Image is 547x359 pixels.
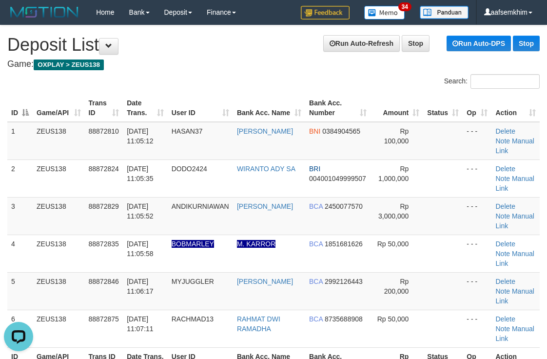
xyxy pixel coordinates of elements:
td: 3 [7,197,33,235]
span: Rp 100,000 [384,127,409,145]
span: Rp 1,000,000 [378,165,409,182]
span: Copy 2450077570 to clipboard [325,202,363,210]
img: Feedback.jpg [301,6,350,20]
a: Delete [495,240,515,248]
h1: Deposit List [7,35,540,55]
span: 88872824 [89,165,119,173]
span: 88872875 [89,315,119,323]
span: Copy 8735688908 to clipboard [325,315,363,323]
a: WIRANTO ADY SA [237,165,295,173]
th: Op: activate to sort column ascending [463,94,491,122]
a: Note [495,212,510,220]
span: BCA [309,315,323,323]
span: Copy 0384904565 to clipboard [322,127,360,135]
label: Search: [444,74,540,89]
a: [PERSON_NAME] [237,278,293,285]
span: [DATE] 11:05:58 [127,240,154,258]
span: Copy 2992126443 to clipboard [325,278,363,285]
span: [DATE] 11:06:17 [127,278,154,295]
a: Note [495,287,510,295]
td: ZEUS138 [33,272,85,310]
a: Stop [402,35,430,52]
span: 88872846 [89,278,119,285]
td: ZEUS138 [33,310,85,347]
a: Manual Link [495,287,534,305]
a: Note [495,325,510,333]
span: HASAN37 [172,127,203,135]
input: Search: [470,74,540,89]
a: Manual Link [495,175,534,192]
th: Game/API: activate to sort column ascending [33,94,85,122]
td: ZEUS138 [33,160,85,197]
span: ANDIKURNIAWAN [172,202,229,210]
span: [DATE] 11:05:35 [127,165,154,182]
td: 6 [7,310,33,347]
span: Nama rekening ada tanda titik/strip, harap diedit [172,240,214,248]
a: [PERSON_NAME] [237,127,293,135]
a: Stop [513,36,540,51]
span: Rp 50,000 [377,240,409,248]
a: Delete [495,202,515,210]
h4: Game: [7,60,540,69]
th: Action: activate to sort column ascending [491,94,540,122]
span: BNI [309,127,320,135]
td: 4 [7,235,33,272]
span: [DATE] 11:07:11 [127,315,154,333]
th: User ID: activate to sort column ascending [168,94,233,122]
th: Bank Acc. Number: activate to sort column ascending [305,94,371,122]
td: 1 [7,122,33,160]
a: Note [495,250,510,258]
span: 88872829 [89,202,119,210]
span: RACHMAD13 [172,315,214,323]
td: - - - [463,310,491,347]
th: Trans ID: activate to sort column ascending [85,94,123,122]
span: 88872835 [89,240,119,248]
a: Manual Link [495,137,534,155]
a: Run Auto-Refresh [323,35,400,52]
th: ID: activate to sort column descending [7,94,33,122]
img: panduan.png [420,6,469,19]
a: Delete [495,315,515,323]
a: Note [495,175,510,182]
span: Copy 004001049999507 to clipboard [309,175,366,182]
a: Run Auto-DPS [447,36,511,51]
span: [DATE] 11:05:12 [127,127,154,145]
a: Delete [495,165,515,173]
a: Manual Link [495,212,534,230]
span: OXPLAY > ZEUS138 [34,60,104,70]
span: Rp 50,000 [377,315,409,323]
span: BRI [309,165,320,173]
th: Status: activate to sort column ascending [423,94,463,122]
td: - - - [463,235,491,272]
span: Copy 1851681626 to clipboard [325,240,363,248]
td: 5 [7,272,33,310]
a: RAHMAT DWI RAMADHA [237,315,280,333]
span: BCA [309,278,323,285]
button: Open LiveChat chat widget [4,4,33,33]
td: - - - [463,272,491,310]
span: Rp 3,000,000 [378,202,409,220]
td: ZEUS138 [33,122,85,160]
span: BCA [309,202,323,210]
td: 2 [7,160,33,197]
th: Date Trans.: activate to sort column ascending [123,94,168,122]
a: Delete [495,127,515,135]
td: ZEUS138 [33,235,85,272]
a: Note [495,137,510,145]
a: Manual Link [495,250,534,267]
a: [PERSON_NAME] [237,202,293,210]
a: Manual Link [495,325,534,342]
td: - - - [463,197,491,235]
span: BCA [309,240,323,248]
td: ZEUS138 [33,197,85,235]
span: [DATE] 11:05:52 [127,202,154,220]
span: MYJUGGLER [172,278,214,285]
td: - - - [463,160,491,197]
span: DODO2424 [172,165,207,173]
span: 34 [398,2,411,11]
span: Rp 200,000 [384,278,409,295]
img: Button%20Memo.svg [364,6,405,20]
img: MOTION_logo.png [7,5,81,20]
a: Delete [495,278,515,285]
td: - - - [463,122,491,160]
